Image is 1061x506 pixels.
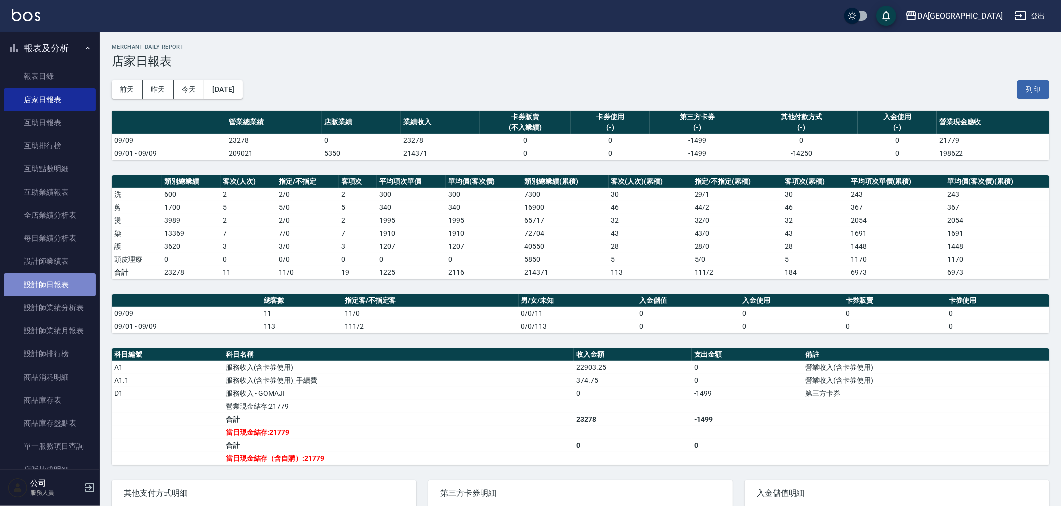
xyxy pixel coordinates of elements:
td: 13369 [162,227,220,240]
td: 09/09 [112,134,226,147]
a: 商品庫存盤點表 [4,412,96,435]
td: 43 [609,227,692,240]
div: (-) [573,122,647,133]
td: 營業收入(含卡券使用) [803,361,1049,374]
td: 0 [946,320,1049,333]
td: 23278 [162,266,220,279]
a: 互助日報表 [4,111,96,134]
td: 2116 [446,266,522,279]
button: 列印 [1017,80,1049,99]
td: 7300 [522,188,609,201]
td: 300 [377,188,446,201]
th: 業績收入 [401,111,480,134]
td: 0 [480,147,571,160]
td: 0 [339,253,377,266]
td: -1499 [692,387,803,400]
th: 類別總業績(累積) [522,175,609,188]
a: 互助點數明細 [4,157,96,180]
th: 客次(人次)(累積) [609,175,692,188]
table: a dense table [112,348,1049,465]
a: 單一服務項目查詢 [4,435,96,458]
td: 當日現金結存:21779 [223,426,574,439]
a: 店販抽成明細 [4,458,96,481]
td: 113 [609,266,692,279]
td: 0 [571,147,650,160]
th: 指定/不指定(累積) [692,175,782,188]
div: (-) [652,122,743,133]
td: 0 [692,439,803,452]
div: (-) [748,122,855,133]
td: 1207 [446,240,522,253]
td: 2054 [848,214,945,227]
td: 0 / 0 [276,253,339,266]
td: 2 [221,188,276,201]
a: 設計師業績分析表 [4,296,96,319]
a: 設計師日報表 [4,273,96,296]
th: 科目名稱 [223,348,574,361]
td: 0 [637,307,740,320]
td: 5 [221,201,276,214]
span: 入金儲值明細 [757,488,1037,498]
div: 第三方卡券 [652,112,743,122]
td: 09/01 - 09/09 [112,147,226,160]
td: 0 [740,320,843,333]
td: 合計 [112,266,162,279]
th: 類別總業績 [162,175,220,188]
td: 1995 [446,214,522,227]
th: 指定/不指定 [276,175,339,188]
td: 5 [609,253,692,266]
td: 28 [609,240,692,253]
td: 營業現金結存:21779 [223,400,574,413]
table: a dense table [112,294,1049,333]
div: 卡券使用 [573,112,647,122]
td: 09/09 [112,307,261,320]
td: 23278 [226,134,322,147]
span: 其他支付方式明細 [124,488,404,498]
h2: Merchant Daily Report [112,44,1049,50]
td: 服務收入(含卡券使用) [223,361,574,374]
th: 卡券販賣 [843,294,946,307]
td: 0 [843,320,946,333]
td: 3620 [162,240,220,253]
img: Logo [12,9,40,21]
td: 0/0/113 [519,320,637,333]
td: 367 [848,201,945,214]
td: 0 [692,361,803,374]
td: 0 [162,253,220,266]
td: 洗 [112,188,162,201]
td: 340 [446,201,522,214]
td: 1448 [848,240,945,253]
td: 209021 [226,147,322,160]
button: 登出 [1011,7,1049,25]
td: 32 [782,214,848,227]
button: save [876,6,896,26]
td: 1700 [162,201,220,214]
td: 300 [446,188,522,201]
td: 0/0/11 [519,307,637,320]
td: 1910 [446,227,522,240]
th: 支出金額 [692,348,803,361]
td: 6973 [848,266,945,279]
td: -1499 [650,147,745,160]
td: 0 [637,320,740,333]
th: 營業總業績 [226,111,322,134]
td: 11 [261,307,342,320]
button: 報表及分析 [4,35,96,61]
td: 服務收入 - GOMAJI [223,387,574,400]
table: a dense table [112,175,1049,279]
h3: 店家日報表 [112,54,1049,68]
td: 服務收入(含卡券使用)_手續費 [223,374,574,387]
th: 收入金額 [574,348,692,361]
td: 0 [574,439,692,452]
th: 總客數 [261,294,342,307]
td: 32 [609,214,692,227]
td: 1170 [945,253,1049,266]
td: D1 [112,387,223,400]
td: 1691 [945,227,1049,240]
th: 營業現金應收 [937,111,1049,134]
td: 1910 [377,227,446,240]
td: 23278 [401,134,480,147]
button: DA[GEOGRAPHIC_DATA] [901,6,1007,26]
th: 入金儲值 [637,294,740,307]
td: 0 [322,134,401,147]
